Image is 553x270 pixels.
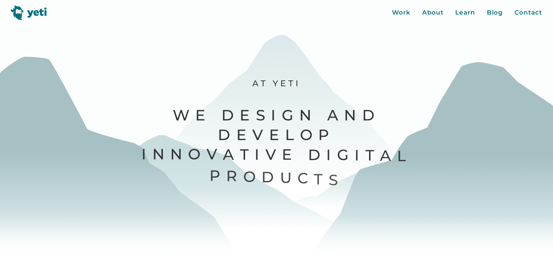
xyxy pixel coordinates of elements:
[170,144,188,164] span: n
[11,5,47,20] img: Yeti logo
[141,144,152,164] span: I
[514,8,542,17] a: Contact
[152,144,170,164] span: n
[392,8,410,17] a: Work
[380,146,397,165] span: a
[487,8,503,17] a: Blog
[140,78,412,89] p: At Yeti
[422,8,444,17] a: About
[455,8,475,17] a: Learn
[397,146,412,166] span: l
